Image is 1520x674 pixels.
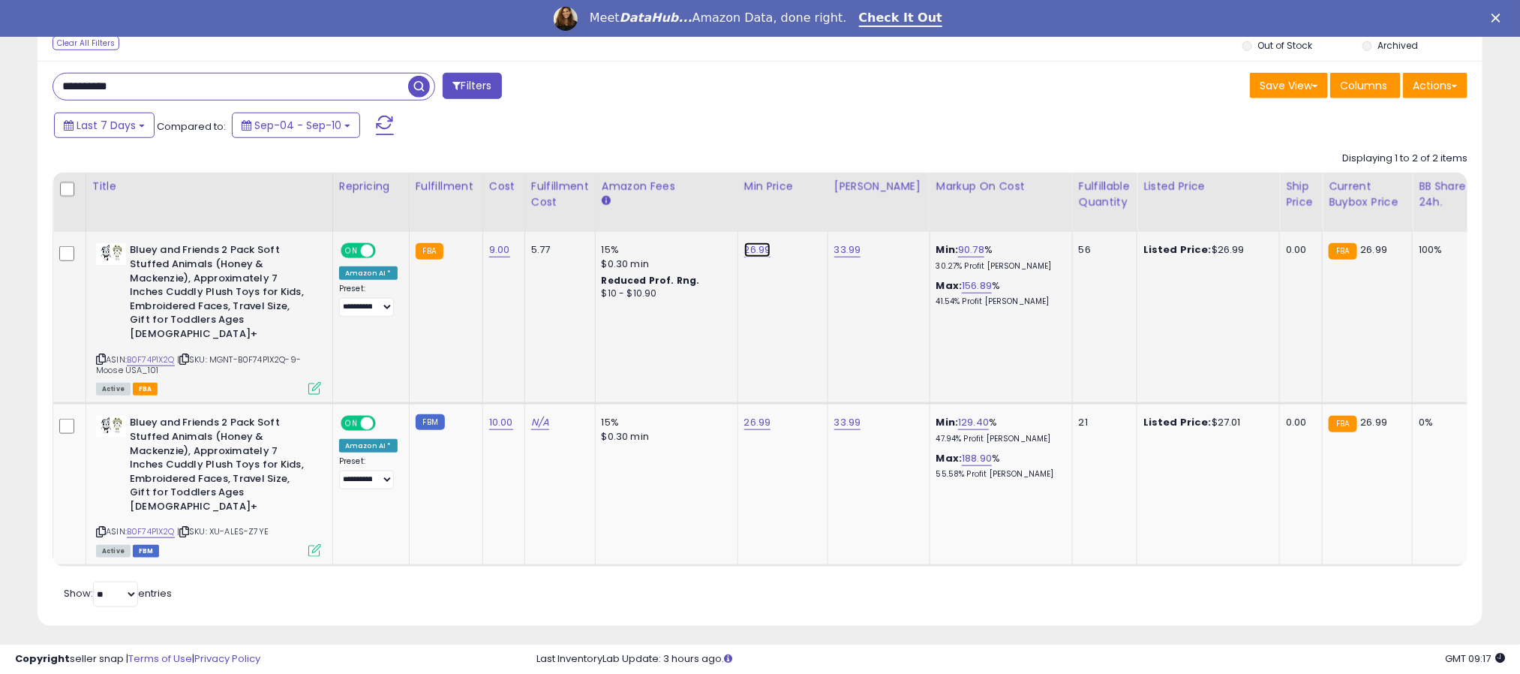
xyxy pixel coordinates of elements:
div: $26.99 [1143,243,1268,257]
button: Save View [1250,73,1328,98]
b: Min: [936,415,959,429]
div: Amazon Fees [602,179,731,194]
small: FBA [416,243,443,260]
span: ON [342,417,361,430]
span: FBA [133,383,158,396]
b: Listed Price: [1143,415,1212,429]
span: Show: entries [64,586,172,600]
div: $27.01 [1143,416,1268,429]
div: Meet Amazon Data, done right. [590,11,847,26]
small: FBA [1329,416,1356,432]
div: $10 - $10.90 [602,287,726,300]
a: Privacy Policy [194,651,260,666]
button: Filters [443,73,501,99]
label: Out of Stock [1258,39,1313,52]
p: 47.94% Profit [PERSON_NAME] [936,434,1061,444]
span: All listings currently available for purchase on Amazon [96,545,131,558]
div: 15% [602,243,726,257]
div: 100% [1419,243,1468,257]
div: Close [1491,14,1506,23]
a: 188.90 [962,451,992,466]
a: Check It Out [859,11,943,27]
div: 15% [602,416,726,429]
a: Terms of Use [128,651,192,666]
div: ASIN: [96,416,321,555]
a: 26.99 [744,415,771,430]
div: Fulfillment [416,179,476,194]
div: % [936,452,1061,480]
span: Sep-04 - Sep-10 [254,118,341,133]
div: $0.30 min [602,430,726,444]
span: OFF [374,417,398,430]
a: 156.89 [962,278,992,293]
small: Amazon Fees. [602,194,611,208]
div: Min Price [744,179,822,194]
b: Reduced Prof. Rng. [602,274,700,287]
a: 33.99 [834,415,861,430]
b: Bluey and Friends 2 Pack Soft Stuffed Animals (Honey & Mackenzie), Approximately 7 Inches Cuddly ... [130,416,312,517]
a: B0F74P1X2Q [127,354,175,366]
span: FBM [133,545,160,558]
div: Amazon AI * [339,266,398,280]
label: Archived [1377,39,1418,52]
p: 30.27% Profit [PERSON_NAME] [936,261,1061,272]
a: 10.00 [489,415,513,430]
span: All listings currently available for purchase on Amazon [96,383,131,396]
div: Clear All Filters [53,36,119,50]
div: Displaying 1 to 2 of 2 items [1342,152,1467,166]
b: Listed Price: [1143,242,1212,257]
i: DataHub... [620,11,692,25]
div: Cost [489,179,518,194]
div: 0.00 [1286,416,1311,429]
div: % [936,279,1061,307]
strong: Copyright [15,651,70,666]
div: 5.77 [531,243,584,257]
div: 21 [1079,416,1125,429]
div: % [936,416,1061,444]
button: Columns [1330,73,1401,98]
span: 26.99 [1361,415,1388,429]
div: 0.00 [1286,243,1311,257]
b: Min: [936,242,959,257]
div: Markup on Cost [936,179,1066,194]
small: FBA [1329,243,1356,260]
div: Listed Price [1143,179,1273,194]
a: 26.99 [744,242,771,257]
th: The percentage added to the cost of goods (COGS) that forms the calculator for Min & Max prices. [930,173,1072,232]
a: 9.00 [489,242,510,257]
div: Fulfillable Quantity [1079,179,1131,210]
a: N/A [531,415,549,430]
span: Compared to: [157,119,226,134]
div: Preset: [339,284,398,317]
span: | SKU: XU-ALES-Z7YE [177,525,269,537]
img: Profile image for Georgie [554,7,578,31]
span: ON [342,245,361,257]
a: B0F74P1X2Q [127,525,175,538]
div: Title [92,179,326,194]
span: | SKU: MGNT-B0F74P1X2Q-9-Moose USA_101 [96,354,301,376]
div: Amazon AI * [339,439,398,453]
div: BB Share 24h. [1419,179,1473,210]
a: 33.99 [834,242,861,257]
a: 90.78 [958,242,984,257]
img: 3174mNSB67L._SL40_.jpg [96,416,126,438]
div: Last InventoryLab Update: 3 hours ago. [536,652,1505,666]
div: Current Buybox Price [1329,179,1406,210]
div: [PERSON_NAME] [834,179,924,194]
span: 26.99 [1361,242,1388,257]
button: Actions [1403,73,1467,98]
div: $0.30 min [602,257,726,271]
span: OFF [374,245,398,257]
div: ASIN: [96,243,321,393]
small: FBM [416,414,445,430]
div: seller snap | | [15,652,260,666]
b: Max: [936,451,963,465]
b: Max: [936,278,963,293]
span: 2025-09-18 09:17 GMT [1445,651,1505,666]
div: 56 [1079,243,1125,257]
p: 55.58% Profit [PERSON_NAME] [936,469,1061,480]
span: Columns [1340,78,1387,93]
img: 3174mNSB67L._SL40_.jpg [96,243,126,265]
div: % [936,243,1061,271]
button: Sep-04 - Sep-10 [232,113,360,138]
